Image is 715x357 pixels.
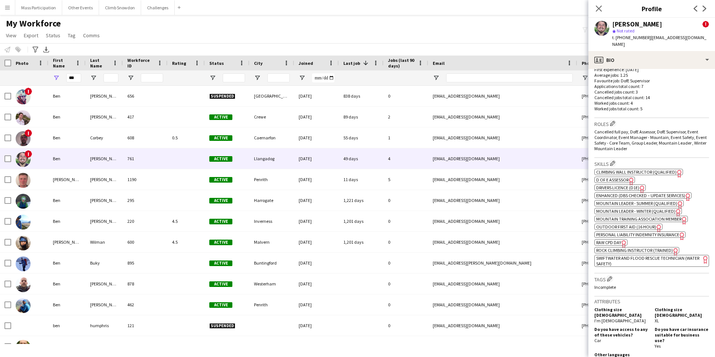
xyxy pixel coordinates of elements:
[123,274,168,294] div: 878
[65,31,79,40] a: Tag
[123,315,168,336] div: 121
[123,148,168,169] div: 761
[294,232,339,252] div: [DATE]
[594,72,709,78] p: Average jobs: 1.25
[48,148,86,169] div: Ben
[428,107,577,127] div: [EMAIL_ADDRESS][DOMAIN_NAME]
[433,60,445,66] span: Email
[127,75,134,81] button: Open Filter Menu
[16,110,31,125] img: Ben McComb
[594,318,646,323] span: I'm [DEMOGRAPHIC_DATA]
[582,75,588,81] button: Open Filter Menu
[594,284,709,290] p: Incomplete
[384,190,428,211] div: 0
[339,86,384,106] div: 838 days
[577,315,673,336] div: [PHONE_NUMBER]
[209,240,232,245] span: Active
[123,336,168,357] div: 978
[596,255,699,266] span: Swiftwater and Flood Rescue Technician (Water Safety)
[86,315,123,336] div: humphris
[433,75,439,81] button: Open Filter Menu
[209,156,232,162] span: Active
[428,86,577,106] div: [EMAIL_ADDRESS][DOMAIN_NAME]
[594,275,709,283] h3: Tags
[209,219,232,224] span: Active
[254,60,263,66] span: City
[6,18,61,29] span: My Workforce
[339,169,384,190] div: 11 days
[339,190,384,211] div: 1,221 days
[86,211,123,231] div: [PERSON_NAME]
[48,107,86,127] div: Ben
[596,247,673,253] span: Rock Climbing Instructor (Trained)
[48,127,86,148] div: Ben
[428,232,577,252] div: [EMAIL_ADDRESS][DOMAIN_NAME]
[168,127,205,148] div: 0.5
[127,57,154,69] span: Workforce ID
[384,169,428,190] div: 5
[428,294,577,315] div: [EMAIL_ADDRESS][DOMAIN_NAME]
[594,83,709,89] p: Applications total count: 7
[250,336,294,357] div: Gunnislake
[123,294,168,315] div: 462
[21,31,41,40] a: Export
[428,148,577,169] div: [EMAIL_ADDRESS][DOMAIN_NAME]
[594,106,709,111] p: Worked jobs total count: 5
[53,57,72,69] span: First Name
[384,127,428,148] div: 1
[428,336,577,357] div: [EMAIL_ADDRESS][DOMAIN_NAME]
[250,253,294,273] div: Buntingford
[168,211,205,231] div: 4.5
[141,73,163,82] input: Workforce ID Filter Input
[209,177,232,183] span: Active
[612,21,662,28] div: [PERSON_NAME]
[384,86,428,106] div: 0
[596,185,639,190] span: Drivers Licence (D1E)
[339,127,384,148] div: 55 days
[86,232,123,252] div: Wilman
[339,148,384,169] div: 49 days
[123,232,168,252] div: 600
[15,0,62,15] button: Mass Participation
[384,107,428,127] div: 2
[384,253,428,273] div: 0
[577,127,673,148] div: [PHONE_NUMBER]
[254,75,261,81] button: Open Filter Menu
[388,57,415,69] span: Jobs (last 90 days)
[577,232,673,252] div: [PHONE_NUMBER]
[16,215,31,230] img: Ben Watson
[16,89,31,104] img: Ben Clark
[53,75,60,81] button: Open Filter Menu
[250,211,294,231] div: Inverness
[48,211,86,231] div: Ben
[384,274,428,294] div: 0
[596,232,679,237] span: Personal Liability Indemnity Insurance
[384,294,428,315] div: 0
[312,73,334,82] input: Joined Filter Input
[594,95,709,100] p: Cancelled jobs total count: 14
[86,86,123,106] div: [PERSON_NAME]
[16,194,31,209] img: Ben Smith-price
[577,169,673,190] div: [PHONE_NUMBER]
[123,169,168,190] div: 1190
[594,100,709,106] p: Worked jobs count: 4
[250,169,294,190] div: Penrith
[86,294,123,315] div: [PERSON_NAME]
[250,294,294,315] div: Penrith
[267,73,290,82] input: City Filter Input
[655,307,709,318] h5: Clothing size [DEMOGRAPHIC_DATA]
[384,232,428,252] div: 0
[66,73,81,82] input: First Name Filter Input
[209,281,232,287] span: Active
[80,31,103,40] a: Comms
[596,216,681,222] span: Mountain Training Association member
[123,253,168,273] div: 895
[250,274,294,294] div: Westerham
[48,253,86,273] div: Ben
[16,131,31,146] img: Ben Corbey
[209,94,235,99] span: Suspended
[384,315,428,336] div: 0
[655,326,709,343] h5: Do you have car insurance suitable for business use?
[582,60,595,66] span: Phone
[42,45,51,54] app-action-btn: Export XLSX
